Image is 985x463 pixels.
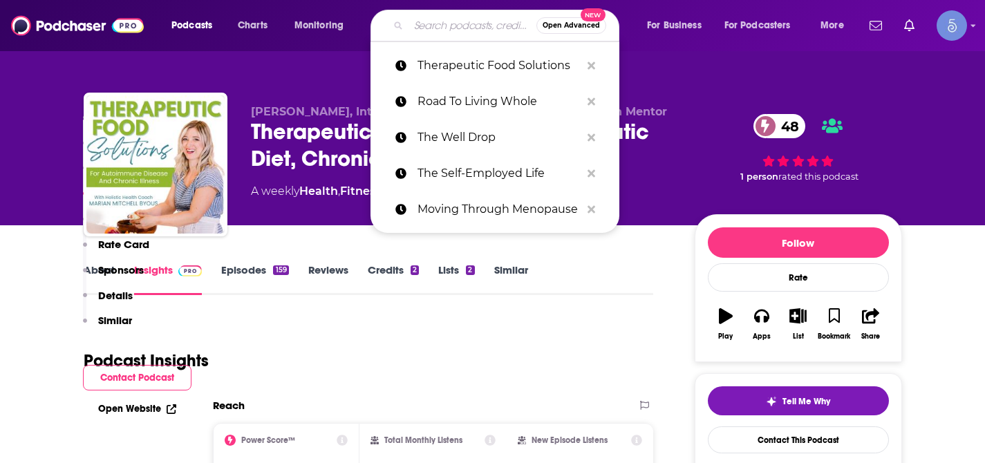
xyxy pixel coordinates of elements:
[767,114,806,138] span: 48
[171,16,212,35] span: Podcasts
[543,22,600,29] span: Open Advanced
[816,299,852,349] button: Bookmark
[370,191,619,227] a: Moving Through Menopause
[221,263,288,295] a: Episodes159
[708,227,889,258] button: Follow
[695,105,902,191] div: 48 1 personrated this podcast
[937,10,967,41] span: Logged in as Spiral5-G1
[251,105,667,118] span: [PERSON_NAME], Integrative Nutrition Health Coach, Meal Plan Mentor
[418,155,581,191] p: The Self-Employed Life
[238,16,268,35] span: Charts
[294,16,344,35] span: Monitoring
[937,10,967,41] button: Show profile menu
[715,15,811,37] button: open menu
[753,332,771,341] div: Apps
[708,263,889,292] div: Rate
[411,265,419,275] div: 2
[370,84,619,120] a: Road To Living Whole
[338,185,340,198] span: ,
[861,332,880,341] div: Share
[708,386,889,415] button: tell me why sparkleTell Me Why
[782,396,830,407] span: Tell Me Why
[285,15,362,37] button: open menu
[11,12,144,39] img: Podchaser - Follow, Share and Rate Podcasts
[368,263,419,295] a: Credits2
[718,332,733,341] div: Play
[766,396,777,407] img: tell me why sparkle
[370,48,619,84] a: Therapeutic Food Solutions
[251,183,552,200] div: A weekly podcast
[299,185,338,198] a: Health
[241,435,295,445] h2: Power Score™
[83,289,133,314] button: Details
[744,299,780,349] button: Apps
[536,17,606,34] button: Open AdvancedNew
[494,263,528,295] a: Similar
[98,403,176,415] a: Open Website
[409,15,536,37] input: Search podcasts, credits, & more...
[229,15,276,37] a: Charts
[273,265,288,275] div: 159
[98,289,133,302] p: Details
[384,10,632,41] div: Search podcasts, credits, & more...
[938,416,971,449] iframe: Intercom live chat
[793,332,804,341] div: List
[83,263,144,289] button: Sponsors
[466,265,474,275] div: 2
[418,48,581,84] p: Therapeutic Food Solutions
[83,365,191,390] button: Contact Podcast
[308,263,348,295] a: Reviews
[780,299,816,349] button: List
[818,332,850,341] div: Bookmark
[581,8,606,21] span: New
[532,435,608,445] h2: New Episode Listens
[384,435,462,445] h2: Total Monthly Listens
[213,399,245,412] h2: Reach
[778,171,859,182] span: rated this podcast
[647,16,702,35] span: For Business
[418,120,581,155] p: The Well Drop
[753,114,806,138] a: 48
[724,16,791,35] span: For Podcasters
[820,16,844,35] span: More
[899,14,920,37] a: Show notifications dropdown
[811,15,861,37] button: open menu
[852,299,888,349] button: Share
[864,14,888,37] a: Show notifications dropdown
[438,263,474,295] a: Lists2
[370,120,619,155] a: The Well Drop
[708,426,889,453] a: Contact This Podcast
[162,15,230,37] button: open menu
[98,314,132,327] p: Similar
[637,15,719,37] button: open menu
[418,84,581,120] p: Road To Living Whole
[83,314,132,339] button: Similar
[937,10,967,41] img: User Profile
[86,95,225,234] img: Therapeutic Food Solutions-Therapeutic Diet, Chronic Illness, Autoimmune, Food Solutions, Go Pale...
[708,299,744,349] button: Play
[98,263,144,276] p: Sponsors
[370,155,619,191] a: The Self-Employed Life
[418,191,581,227] p: Moving Through Menopause
[340,185,381,198] a: Fitness
[740,171,778,182] span: 1 person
